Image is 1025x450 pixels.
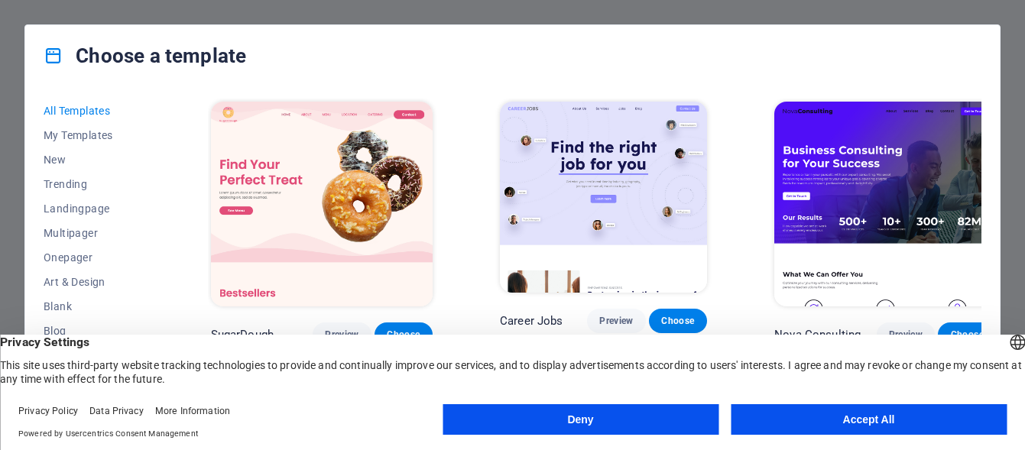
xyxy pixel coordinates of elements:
button: New [44,147,144,172]
button: Choose [649,309,707,333]
button: Choose [938,322,996,347]
button: Art & Design [44,270,144,294]
button: Landingpage [44,196,144,221]
span: My Templates [44,129,144,141]
span: All Templates [44,105,144,117]
button: Multipager [44,221,144,245]
span: Trending [44,178,144,190]
button: My Templates [44,123,144,147]
button: Preview [313,322,371,347]
img: SugarDough [211,102,433,306]
button: Blog [44,319,144,343]
span: Landingpage [44,202,144,215]
span: New [44,154,144,166]
span: Choose [950,329,984,341]
h4: Choose a template [44,44,246,68]
span: Onepager [44,251,144,264]
button: Preview [587,309,645,333]
span: Preview [889,329,923,341]
p: Nova Consulting [774,327,861,342]
span: Blank [44,300,144,312]
span: Choose [661,315,695,327]
p: Career Jobs [500,313,563,329]
span: Choose [387,329,420,341]
button: Choose [375,322,433,347]
span: Blog [44,325,144,337]
button: Onepager [44,245,144,270]
span: Preview [599,315,633,327]
img: Nova Consulting [774,102,996,306]
p: SugarDough [211,327,274,342]
span: Multipager [44,227,144,239]
span: Art & Design [44,276,144,288]
button: Blank [44,294,144,319]
button: Preview [877,322,935,347]
button: Trending [44,172,144,196]
span: Preview [325,329,358,341]
button: All Templates [44,99,144,123]
img: Career Jobs [500,102,707,293]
